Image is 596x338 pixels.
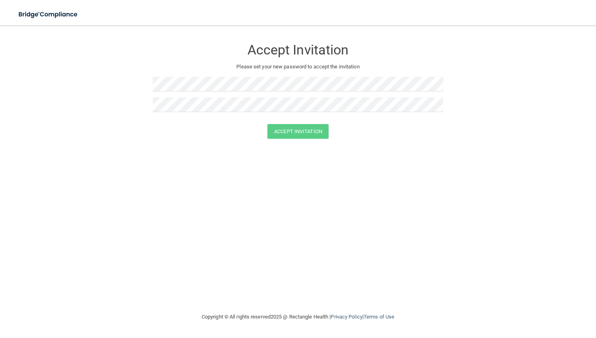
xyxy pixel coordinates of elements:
[331,314,362,320] a: Privacy Policy
[267,124,329,139] button: Accept Invitation
[159,62,437,72] p: Please set your new password to accept the invitation
[153,304,443,330] div: Copyright © All rights reserved 2025 @ Rectangle Health | |
[364,314,394,320] a: Terms of Use
[153,43,443,57] h3: Accept Invitation
[12,6,85,23] img: bridge_compliance_login_screen.278c3ca4.svg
